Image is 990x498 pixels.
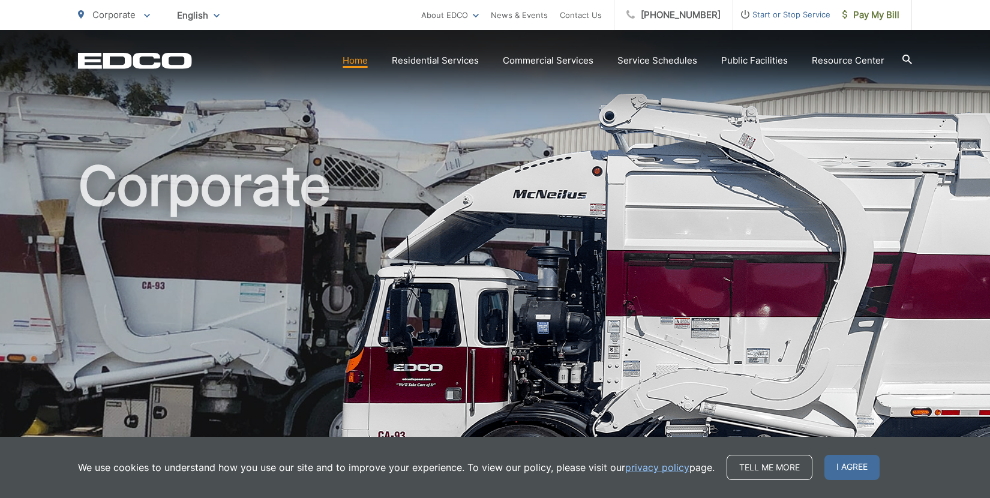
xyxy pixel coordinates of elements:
p: We use cookies to understand how you use our site and to improve your experience. To view our pol... [78,460,715,475]
a: Residential Services [392,53,479,68]
a: Public Facilities [721,53,788,68]
span: I agree [824,455,880,480]
a: Resource Center [812,53,884,68]
a: EDCD logo. Return to the homepage. [78,52,192,69]
span: Corporate [92,9,136,20]
a: News & Events [491,8,548,22]
a: Contact Us [560,8,602,22]
a: Tell me more [727,455,812,480]
span: Pay My Bill [842,8,899,22]
a: privacy policy [625,460,689,475]
span: English [168,5,229,26]
a: Home [343,53,368,68]
a: Commercial Services [503,53,593,68]
a: Service Schedules [617,53,697,68]
a: About EDCO [421,8,479,22]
